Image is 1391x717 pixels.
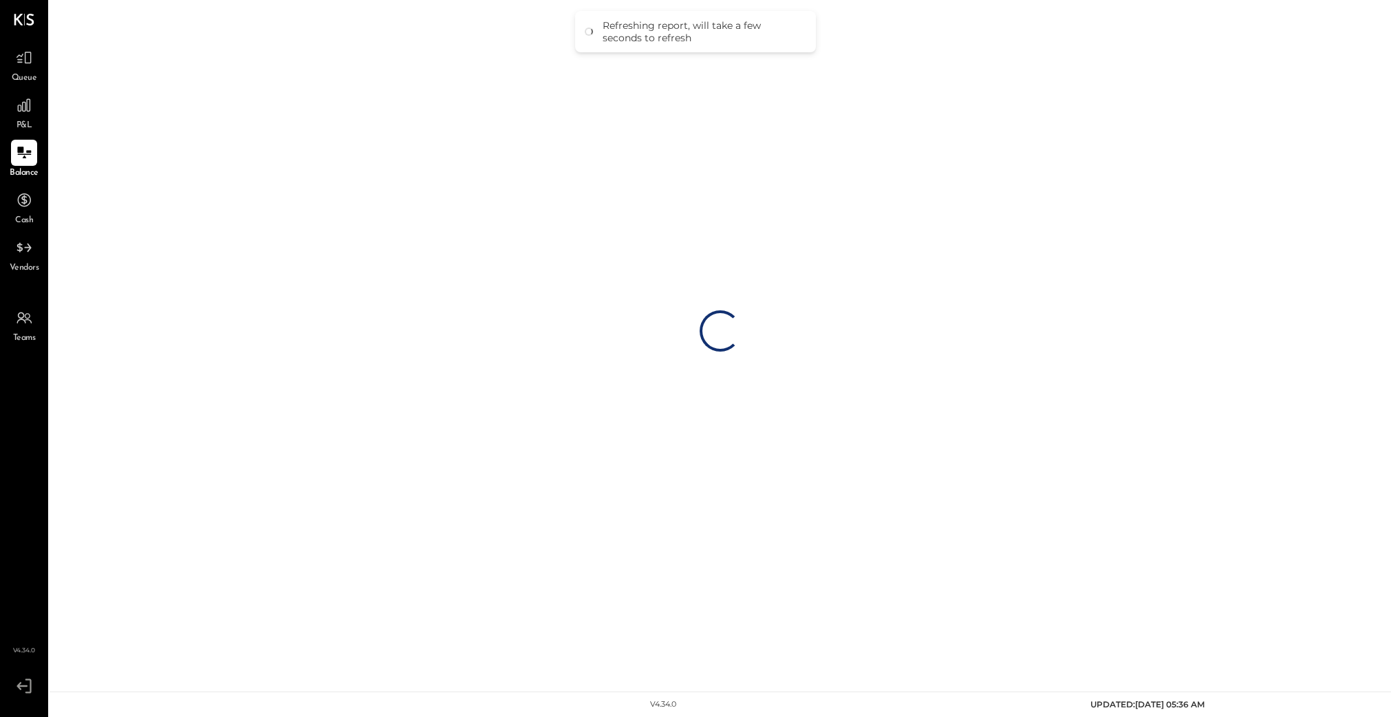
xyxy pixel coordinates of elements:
div: Refreshing report, will take a few seconds to refresh [603,19,802,44]
a: Teams [1,305,47,345]
span: Teams [13,332,36,345]
span: P&L [17,120,32,132]
span: Vendors [10,262,39,275]
div: v 4.34.0 [650,699,676,710]
a: Cash [1,187,47,227]
a: P&L [1,92,47,132]
span: Balance [10,167,39,180]
span: Queue [12,72,37,85]
a: Queue [1,45,47,85]
a: Vendors [1,235,47,275]
span: UPDATED: [DATE] 05:36 AM [1090,699,1205,709]
span: Cash [15,215,33,227]
a: Balance [1,140,47,180]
